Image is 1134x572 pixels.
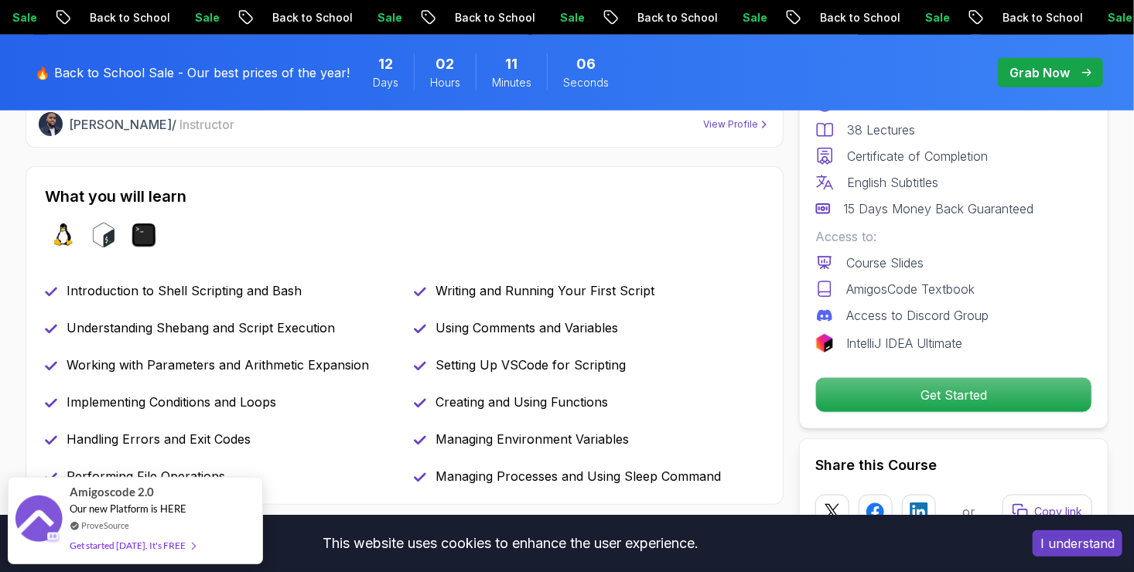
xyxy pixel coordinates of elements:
[761,10,866,26] p: Back to School
[684,10,733,26] p: Sale
[1009,63,1070,82] p: Grab Now
[435,318,618,337] p: Using Comments and Variables
[506,53,518,75] span: 11 Minutes
[815,377,1092,413] button: Get Started
[816,378,1091,412] p: Get Started
[846,306,989,325] p: Access to Discord Group
[815,455,1092,476] h2: Share this Course
[70,536,195,554] div: Get started [DATE]. It's FREE
[81,519,129,532] a: ProveSource
[866,10,916,26] p: Sale
[378,53,393,75] span: 12 Days
[815,227,1092,246] p: Access to:
[492,75,531,90] span: Minutes
[501,10,551,26] p: Sale
[815,334,834,352] img: jetbrains logo
[35,63,350,82] p: 🔥 Back to School Sale - Our best prices of the year!
[67,281,302,300] p: Introduction to Shell Scripting and Bash
[846,280,975,298] p: AmigosCode Textbook
[1049,10,1098,26] p: Sale
[435,356,626,374] p: Setting Up VSCode for Scripting
[847,173,938,192] p: English Subtitles
[45,186,764,207] h2: What you will learn
[67,356,369,374] p: Working with Parameters and Arithmetic Expansion
[91,223,116,247] img: bash logo
[563,75,609,90] span: Seconds
[67,318,335,337] p: Understanding Shebang and Script Execution
[70,502,186,515] span: Our new Platform is HERE
[31,10,136,26] p: Back to School
[67,430,251,448] p: Handling Errors and Exit Codes
[15,495,62,546] img: provesource social proof notification image
[132,223,156,247] img: terminal logo
[576,53,596,75] span: 6 Seconds
[846,334,962,352] p: IntelliJ IDEA Ultimate
[435,467,721,485] p: Managing Processes and Using Sleep Command
[39,112,63,136] img: Abz
[179,117,234,132] span: Instructor
[847,147,988,165] p: Certificate of Completion
[396,10,501,26] p: Back to School
[1033,530,1122,557] button: Accept cookies
[703,118,758,131] p: View Profile
[846,254,924,272] p: Course Slides
[430,75,460,90] span: Hours
[435,393,608,411] p: Creating and Using Functions
[843,199,1033,218] p: 15 Days Money Back Guaranteed
[136,10,186,26] p: Sale
[1002,495,1092,529] button: Copy link
[373,75,398,90] span: Days
[69,115,234,134] p: [PERSON_NAME] /
[435,281,654,300] p: Writing and Running Your First Script
[213,10,319,26] p: Back to School
[703,117,770,132] a: View Profile
[944,10,1049,26] p: Back to School
[579,10,684,26] p: Back to School
[435,430,629,448] p: Managing Environment Variables
[12,526,1009,560] div: This website uses cookies to enhance the user experience.
[70,483,154,501] span: Amigoscode 2.0
[436,53,455,75] span: 2 Hours
[67,393,276,411] p: Implementing Conditions and Loops
[319,10,368,26] p: Sale
[51,223,76,247] img: linux logo
[67,467,225,485] p: Performing File Operations
[847,121,915,139] p: 38 Lectures
[963,502,976,521] p: or
[1034,504,1082,519] p: Copy link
